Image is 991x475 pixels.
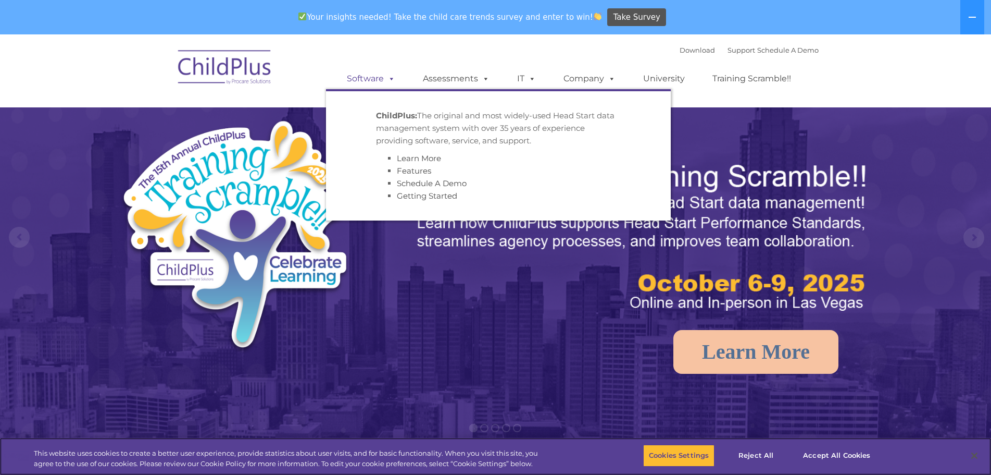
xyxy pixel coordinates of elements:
[397,153,441,163] a: Learn More
[145,69,177,77] span: Last name
[607,8,666,27] a: Take Survey
[397,166,431,176] a: Features
[553,68,626,89] a: Company
[298,13,306,20] img: ✅
[397,191,457,201] a: Getting Started
[633,68,695,89] a: University
[376,111,417,120] strong: ChildPlus:
[173,43,277,95] img: ChildPlus by Procare Solutions
[507,68,546,89] a: IT
[680,46,715,54] a: Download
[643,445,714,467] button: Cookies Settings
[727,46,755,54] a: Support
[797,445,876,467] button: Accept All Cookies
[412,68,500,89] a: Assessments
[34,448,545,469] div: This website uses cookies to create a better user experience, provide statistics about user visit...
[294,7,606,27] span: Your insights needed! Take the child care trends survey and enter to win!
[723,445,788,467] button: Reject All
[963,444,986,467] button: Close
[702,68,801,89] a: Training Scramble!!
[397,178,467,188] a: Schedule A Demo
[336,68,406,89] a: Software
[680,46,819,54] font: |
[757,46,819,54] a: Schedule A Demo
[594,13,601,20] img: 👏
[145,112,189,119] span: Phone number
[673,330,838,374] a: Learn More
[376,109,621,147] p: The original and most widely-used Head Start data management system with over 35 years of experie...
[613,8,660,27] span: Take Survey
